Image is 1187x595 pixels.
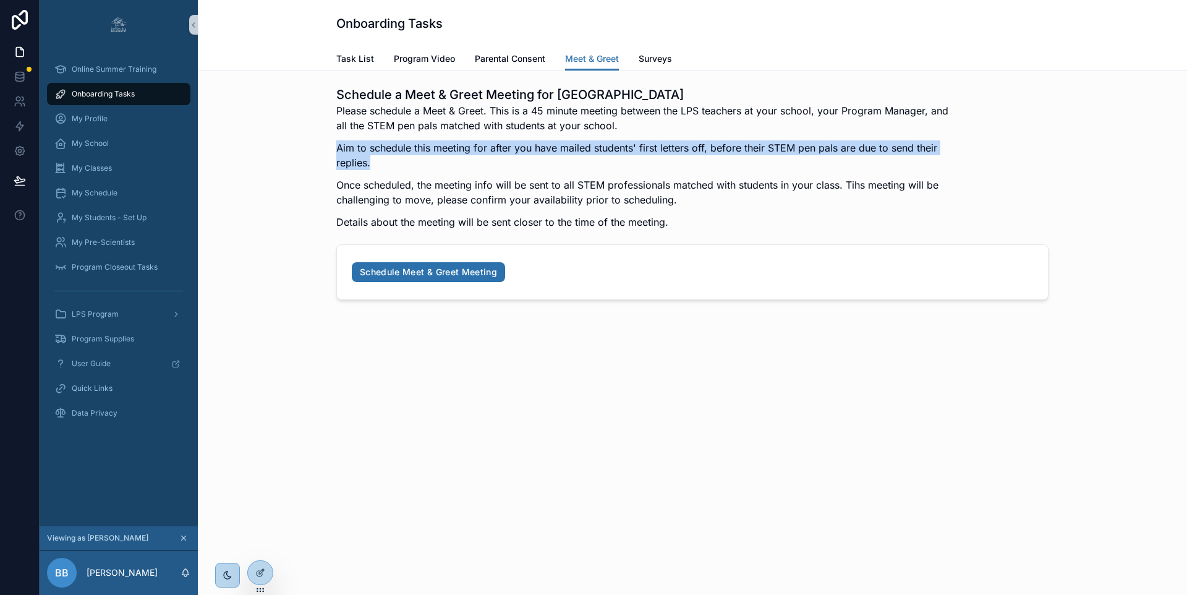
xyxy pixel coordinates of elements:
a: Onboarding Tasks [47,83,190,105]
span: My Classes [72,163,112,173]
a: Program Supplies [47,328,190,350]
span: Task List [336,53,374,65]
a: My Students - Set Up [47,207,190,229]
a: LPS Program [47,303,190,325]
span: Onboarding Tasks [72,89,135,99]
h1: Onboarding Tasks [336,15,443,32]
span: Program Closeout Tasks [72,262,158,272]
span: Viewing as [PERSON_NAME] [47,533,148,543]
span: Parental Consent [475,53,545,65]
p: [PERSON_NAME] [87,567,158,579]
span: Data Privacy [72,408,117,418]
a: My Pre-Scientists [47,231,190,254]
a: My School [47,132,190,155]
a: Parental Consent [475,48,545,72]
div: scrollable content [40,49,198,440]
a: Task List [336,48,374,72]
span: Program Video [394,53,455,65]
a: My Schedule [47,182,190,204]
span: Program Supplies [72,334,134,344]
p: Details about the meeting will be sent closer to the time of the meeting. [336,215,956,229]
h1: Schedule a Meet & Greet Meeting for [GEOGRAPHIC_DATA] [336,86,956,103]
p: Once scheduled, the meeting info will be sent to all STEM professionals matched with students in ... [336,178,956,207]
a: Quick Links [47,377,190,400]
p: Please schedule a Meet & Greet. This is a 45 minute meeting between the LPS teachers at your scho... [336,103,956,133]
p: Aim to schedule this meeting for after you have mailed students' first letters off, before their ... [336,140,956,170]
a: Meet & Greet [565,48,619,71]
span: BB [55,565,69,580]
span: LPS Program [72,309,119,319]
a: Online Summer Training [47,58,190,80]
span: Online Summer Training [72,64,156,74]
span: Meet & Greet [565,53,619,65]
a: My Profile [47,108,190,130]
span: My Schedule [72,188,117,198]
span: My Pre-Scientists [72,238,135,247]
span: My Students - Set Up [72,213,147,223]
a: My Classes [47,157,190,179]
a: User Guide [47,353,190,375]
span: Surveys [639,53,672,65]
a: Schedule Meet & Greet Meeting [352,262,505,282]
span: My Profile [72,114,108,124]
span: User Guide [72,359,111,369]
span: Quick Links [72,383,113,393]
a: Program Video [394,48,455,72]
a: Data Privacy [47,402,190,424]
a: Surveys [639,48,672,72]
a: Program Closeout Tasks [47,256,190,278]
img: App logo [109,15,129,35]
span: My School [72,139,109,148]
